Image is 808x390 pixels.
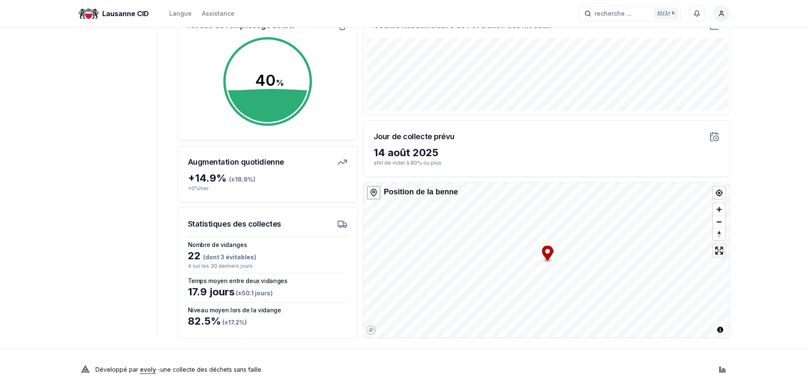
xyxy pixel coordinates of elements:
h3: Augmentation quotidienne [188,156,284,168]
div: 14 août 2025 [374,146,719,160]
a: Lausanne CID [78,8,152,19]
span: (± 50.1 jours ) [235,289,273,297]
span: (dont 3 évitables) [201,253,256,261]
span: (± 18.9 %) [229,176,255,183]
div: Position de la benne [384,186,458,198]
button: recherche ...Ctrl+K [579,6,681,21]
button: Enter fullscreen [713,244,725,257]
div: + 14.9 % [188,171,347,185]
h3: Statistiques des collectes [188,218,281,230]
h3: Temps moyen entre deux vidanges [188,277,347,285]
div: Map marker [542,246,553,263]
a: evoly [140,366,156,373]
span: recherche ... [595,9,632,18]
div: 17.9 jours [188,285,347,299]
canvas: Map [363,182,732,337]
p: + 0 % hier [188,185,347,192]
h3: Niveau moyen lors de la vidange [188,306,347,314]
div: 82.5 % [188,314,347,328]
div: Langue [169,9,192,18]
a: Mapbox logo [366,325,376,335]
h3: Nombre de vidanges [188,241,347,249]
p: afin de vider à 80% ou plus [374,160,719,166]
button: Zoom in [713,203,725,216]
button: Langue [169,8,192,19]
div: 22 [188,249,347,263]
img: Lausanne CID Logo [78,3,99,24]
h3: Jour de collecte prévu [374,131,455,143]
button: Reset bearing to north [713,228,725,240]
span: Zoom out [713,216,725,228]
p: Développé par - une collecte des déchets sans faille . [95,364,263,376]
span: (± 17.2 %) [221,319,247,326]
span: Lausanne CID [102,8,149,19]
button: Zoom out [713,216,725,228]
a: Assistance [202,8,235,19]
button: Find my location [713,187,725,199]
p: 4 sur les 30 derniers jours [188,263,347,269]
img: Evoly Logo [78,363,92,376]
button: Toggle attribution [715,325,725,335]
